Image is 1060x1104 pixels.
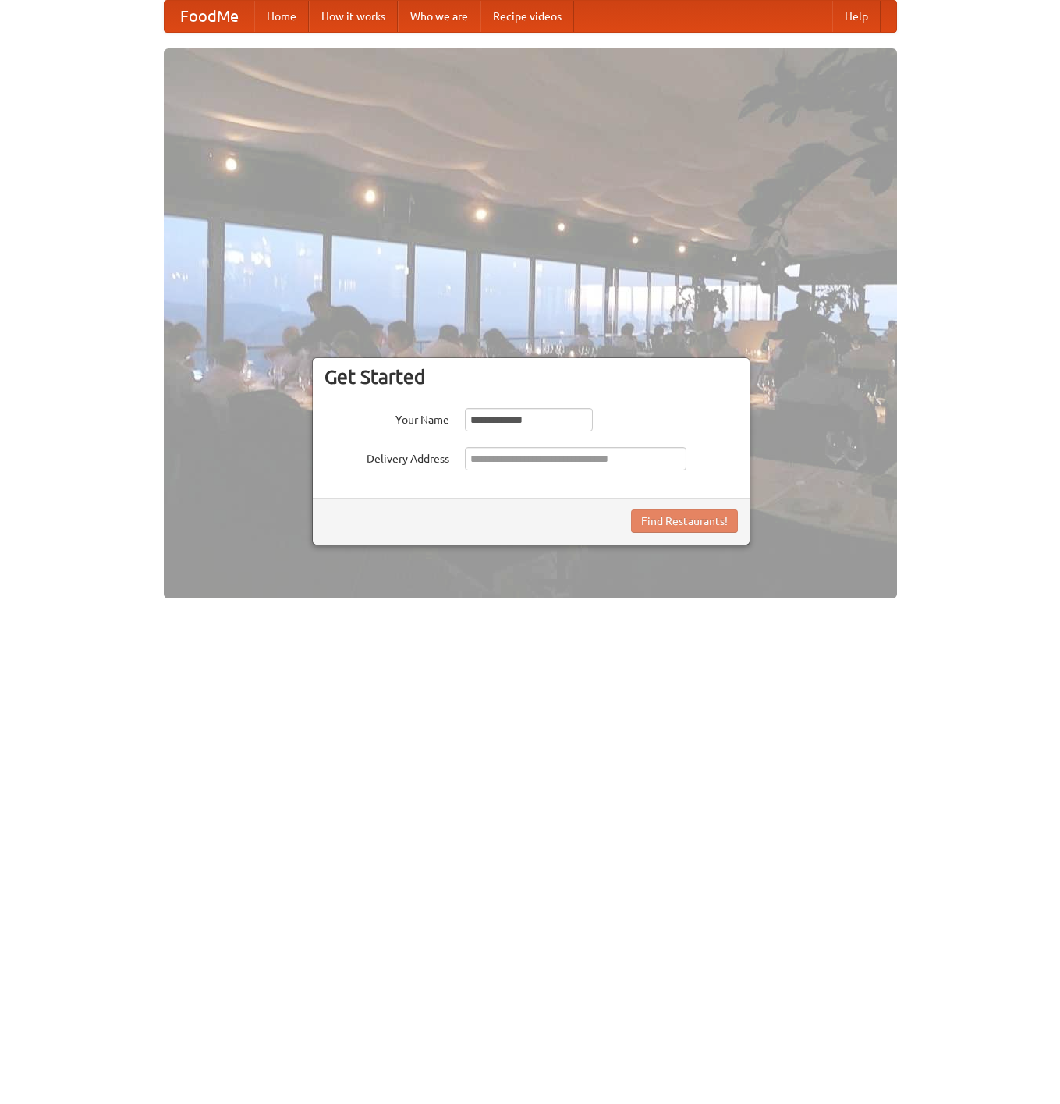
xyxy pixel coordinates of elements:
[254,1,309,32] a: Home
[165,1,254,32] a: FoodMe
[324,365,738,389] h3: Get Started
[309,1,398,32] a: How it works
[832,1,881,32] a: Help
[631,509,738,533] button: Find Restaurants!
[398,1,480,32] a: Who we are
[324,408,449,428] label: Your Name
[480,1,574,32] a: Recipe videos
[324,447,449,467] label: Delivery Address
